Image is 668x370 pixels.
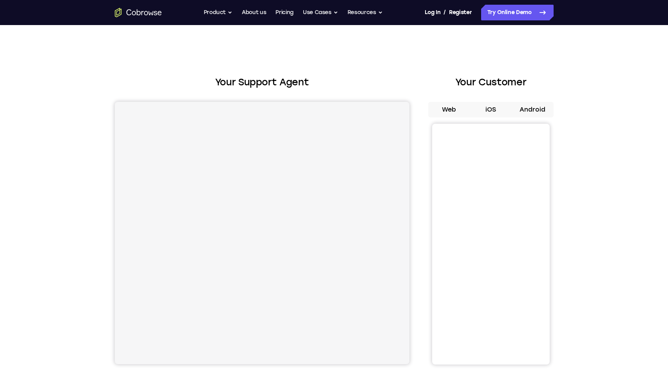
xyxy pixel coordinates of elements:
[275,5,293,20] a: Pricing
[115,8,162,17] a: Go to the home page
[303,5,338,20] button: Use Cases
[242,5,266,20] a: About us
[449,5,472,20] a: Register
[115,75,409,89] h2: Your Support Agent
[481,5,554,20] a: Try Online Demo
[428,75,554,89] h2: Your Customer
[470,102,512,117] button: iOS
[115,102,409,364] iframe: Agent
[348,5,383,20] button: Resources
[428,102,470,117] button: Web
[425,5,440,20] a: Log In
[444,8,446,17] span: /
[512,102,554,117] button: Android
[204,5,233,20] button: Product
